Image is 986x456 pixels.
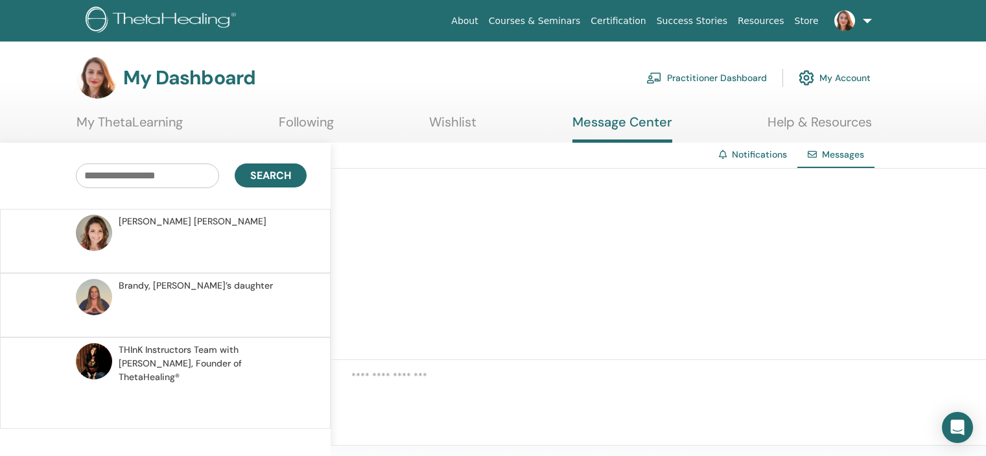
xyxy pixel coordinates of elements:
span: Brandy, [PERSON_NAME]’s daughter [119,279,273,293]
a: Success Stories [651,9,733,33]
a: Following [279,114,334,139]
h3: My Dashboard [123,66,255,90]
a: Certification [585,9,651,33]
a: Message Center [572,114,672,143]
span: THInK Instructors Team with [PERSON_NAME], Founder of ThetaHealing® [119,343,303,384]
img: default.jpg [76,343,112,379]
div: Open Intercom Messenger [942,412,973,443]
a: Practitioner Dashboard [646,64,767,92]
span: Messages [822,149,864,160]
img: default.jpg [76,279,112,315]
a: Wishlist [429,114,476,139]
img: default.jpg [834,10,855,31]
span: [PERSON_NAME] [PERSON_NAME] [119,215,266,228]
a: My ThetaLearning [76,114,183,139]
a: Notifications [732,149,787,160]
a: Courses & Seminars [484,9,586,33]
a: Store [790,9,824,33]
img: logo.png [86,6,241,36]
img: chalkboard-teacher.svg [646,72,662,84]
a: About [446,9,483,33]
span: Search [250,169,291,182]
button: Search [235,163,307,187]
img: default.jpg [76,57,118,99]
a: My Account [799,64,871,92]
img: cog.svg [799,67,814,89]
a: Resources [733,9,790,33]
a: Help & Resources [768,114,872,139]
img: default.jpg [76,215,112,251]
